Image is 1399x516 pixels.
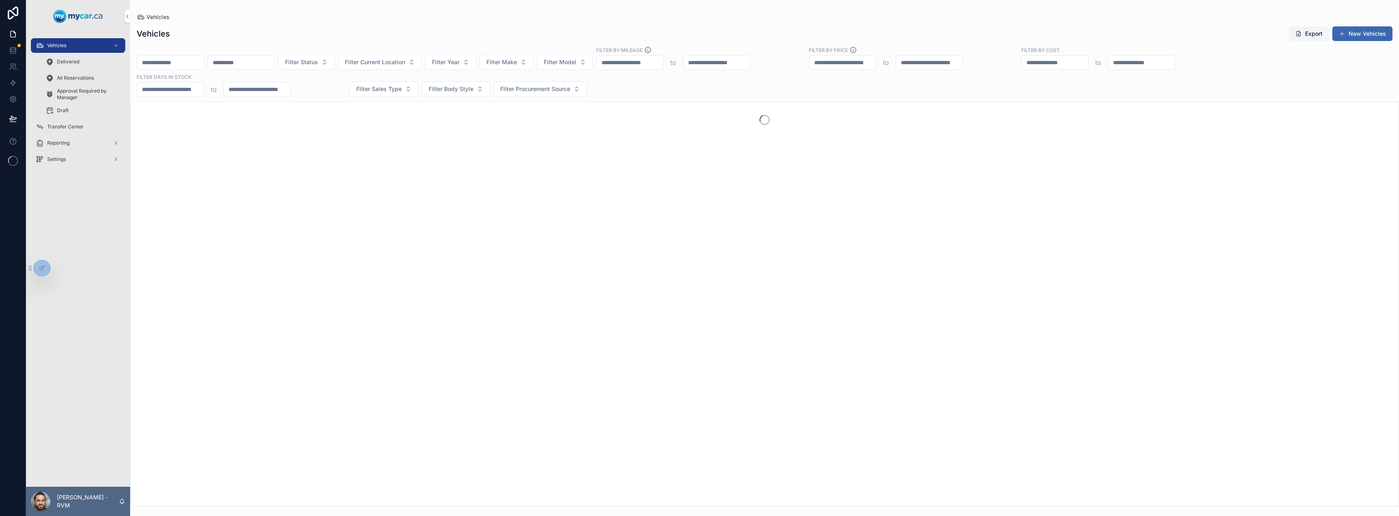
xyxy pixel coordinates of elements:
span: Filter Procurement Source [500,85,570,93]
span: Vehicles [146,13,170,21]
button: Select Button [493,81,587,97]
p: to [883,58,889,67]
span: Approval Required by Manager [57,88,117,101]
a: Transfer Center [31,119,125,134]
a: Settings [31,152,125,167]
label: Filter By Mileage [596,46,643,54]
span: Vehicles [47,42,66,49]
button: Select Button [422,81,490,97]
a: Delivered [41,54,125,69]
a: Reporting [31,136,125,150]
span: Draft [57,107,69,114]
span: Filter Make [486,58,517,66]
button: New Vehicles [1332,26,1392,41]
a: Approval Required by Manager [41,87,125,102]
label: FILTER BY COST [1021,46,1060,54]
button: Select Button [338,54,422,70]
a: Vehicles [31,38,125,53]
p: to [1095,58,1101,67]
span: Transfer Center [47,124,84,130]
button: Select Button [479,54,534,70]
span: Filter Year [432,58,460,66]
button: Select Button [425,54,476,70]
span: Filter Model [544,58,576,66]
span: Filter Body Style [429,85,473,93]
label: Filter Days In Stock [137,73,192,80]
button: Export [1289,26,1329,41]
button: Select Button [349,81,418,97]
p: to [670,58,676,67]
a: All Reservations [41,71,125,85]
span: Settings [47,156,66,163]
label: FILTER BY PRICE [809,46,848,54]
button: Select Button [278,54,335,70]
img: App logo [53,10,103,23]
p: to [211,85,217,94]
span: Filter Sales Type [356,85,402,93]
span: Filter Status [285,58,318,66]
a: Draft [41,103,125,118]
h1: Vehicles [137,28,170,39]
span: Filter Current Location [345,58,405,66]
span: Reporting [47,140,70,146]
div: scrollable content [26,33,130,177]
p: [PERSON_NAME] - RVM [57,493,119,509]
button: Select Button [537,54,593,70]
span: All Reservations [57,75,94,81]
span: Delivered [57,59,79,65]
a: Vehicles [137,13,170,21]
